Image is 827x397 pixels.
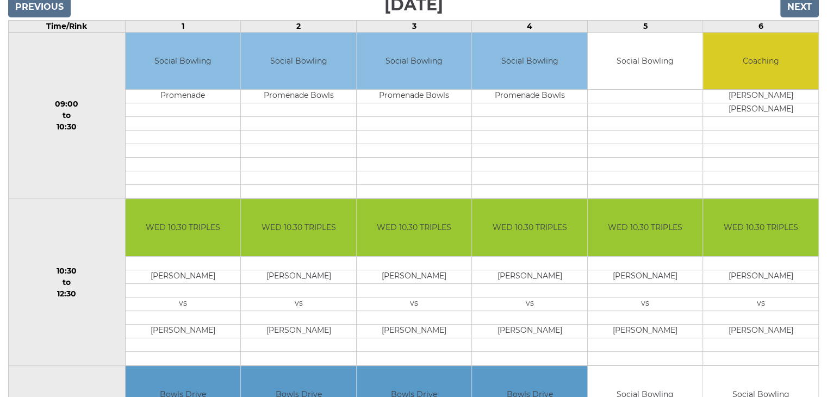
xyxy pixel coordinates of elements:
[703,270,818,283] td: [PERSON_NAME]
[126,33,241,90] td: Social Bowling
[703,103,818,117] td: [PERSON_NAME]
[241,90,356,103] td: Promenade Bowls
[703,20,819,32] td: 6
[357,270,472,283] td: [PERSON_NAME]
[472,297,587,311] td: vs
[357,199,472,256] td: WED 10.30 TRIPLES
[587,20,703,32] td: 5
[241,297,356,311] td: vs
[472,324,587,338] td: [PERSON_NAME]
[357,33,472,90] td: Social Bowling
[126,297,241,311] td: vs
[126,90,241,103] td: Promenade
[241,324,356,338] td: [PERSON_NAME]
[241,270,356,283] td: [PERSON_NAME]
[472,33,587,90] td: Social Bowling
[472,199,587,256] td: WED 10.30 TRIPLES
[588,324,703,338] td: [PERSON_NAME]
[588,199,703,256] td: WED 10.30 TRIPLES
[357,297,472,311] td: vs
[126,270,241,283] td: [PERSON_NAME]
[357,324,472,338] td: [PERSON_NAME]
[241,199,356,256] td: WED 10.30 TRIPLES
[588,270,703,283] td: [PERSON_NAME]
[126,324,241,338] td: [PERSON_NAME]
[126,199,241,256] td: WED 10.30 TRIPLES
[472,270,587,283] td: [PERSON_NAME]
[703,324,818,338] td: [PERSON_NAME]
[703,33,818,90] td: Coaching
[9,32,126,199] td: 09:00 to 10:30
[125,20,241,32] td: 1
[588,297,703,311] td: vs
[9,20,126,32] td: Time/Rink
[9,199,126,366] td: 10:30 to 12:30
[357,90,472,103] td: Promenade Bowls
[356,20,472,32] td: 3
[703,90,818,103] td: [PERSON_NAME]
[703,199,818,256] td: WED 10.30 TRIPLES
[472,90,587,103] td: Promenade Bowls
[241,20,357,32] td: 2
[241,33,356,90] td: Social Bowling
[703,297,818,311] td: vs
[472,20,588,32] td: 4
[588,33,703,90] td: Social Bowling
